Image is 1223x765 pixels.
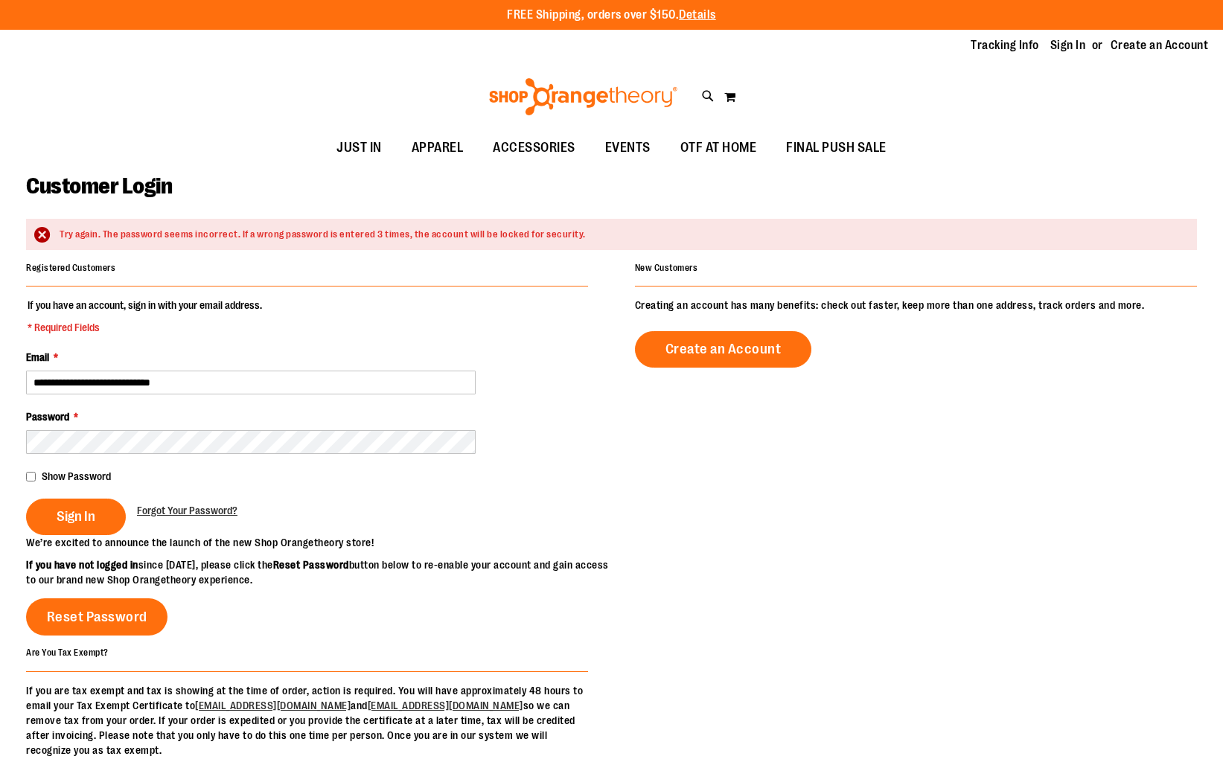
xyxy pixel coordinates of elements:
span: Show Password [42,470,111,482]
span: Password [26,411,69,423]
a: Details [679,8,716,22]
span: ACCESSORIES [493,131,575,164]
a: EVENTS [590,131,665,165]
button: Sign In [26,499,126,535]
span: Reset Password [47,609,147,625]
a: Forgot Your Password? [137,503,237,518]
span: OTF AT HOME [680,131,757,164]
a: ACCESSORIES [478,131,590,165]
a: Sign In [1050,37,1086,54]
strong: Are You Tax Exempt? [26,647,109,658]
p: Creating an account has many benefits: check out faster, keep more than one address, track orders... [635,298,1197,313]
span: FINAL PUSH SALE [786,131,887,164]
a: APPAREL [397,131,479,165]
div: Try again. The password seems incorrect. If a wrong password is entered 3 times, the account will... [60,228,1182,242]
strong: Registered Customers [26,263,115,273]
a: OTF AT HOME [665,131,772,165]
a: [EMAIL_ADDRESS][DOMAIN_NAME] [195,700,351,711]
strong: New Customers [635,263,698,273]
a: FINAL PUSH SALE [771,131,901,165]
span: JUST IN [336,131,382,164]
span: Customer Login [26,173,172,199]
strong: If you have not logged in [26,559,138,571]
p: since [DATE], please click the button below to re-enable your account and gain access to our bran... [26,557,612,587]
span: Email [26,351,49,363]
a: Reset Password [26,598,167,636]
span: EVENTS [605,131,651,164]
span: * Required Fields [28,320,262,335]
span: Forgot Your Password? [137,505,237,516]
a: Create an Account [635,331,812,368]
p: If you are tax exempt and tax is showing at the time of order, action is required. You will have ... [26,683,588,758]
img: Shop Orangetheory [487,78,680,115]
a: Create an Account [1111,37,1209,54]
span: Create an Account [665,341,782,357]
p: FREE Shipping, orders over $150. [507,7,716,24]
strong: Reset Password [273,559,349,571]
a: Tracking Info [971,37,1039,54]
legend: If you have an account, sign in with your email address. [26,298,264,335]
a: [EMAIL_ADDRESS][DOMAIN_NAME] [368,700,523,711]
span: Sign In [57,508,95,525]
p: We’re excited to announce the launch of the new Shop Orangetheory store! [26,535,612,550]
span: APPAREL [412,131,464,164]
a: JUST IN [322,131,397,165]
